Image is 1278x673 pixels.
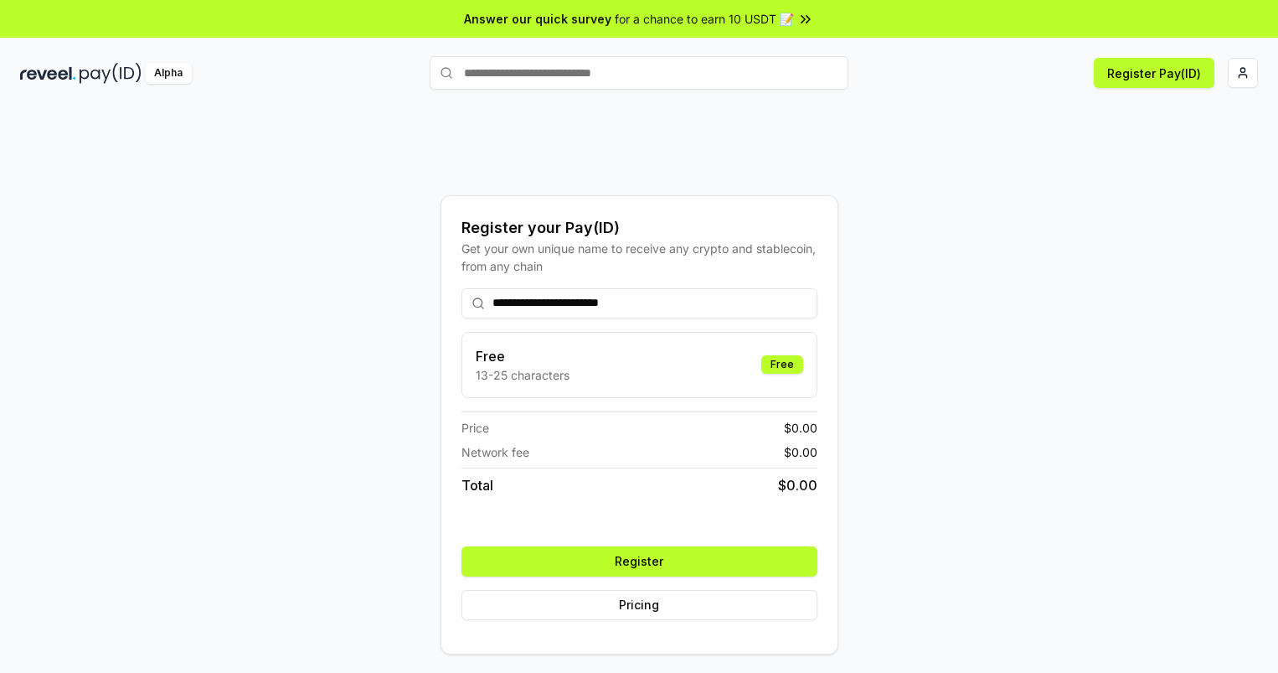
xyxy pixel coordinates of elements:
[784,419,817,437] span: $ 0.00
[461,240,817,275] div: Get your own unique name to receive any crypto and stablecoin, from any chain
[761,355,803,374] div: Free
[145,63,192,84] div: Alpha
[784,443,817,461] span: $ 0.00
[20,63,76,84] img: reveel_dark
[461,419,489,437] span: Price
[461,590,817,620] button: Pricing
[80,63,142,84] img: pay_id
[476,346,569,366] h3: Free
[615,10,794,28] span: for a chance to earn 10 USDT 📝
[461,546,817,577] button: Register
[778,475,817,495] span: $ 0.00
[461,475,493,495] span: Total
[476,366,569,384] p: 13-25 characters
[464,10,611,28] span: Answer our quick survey
[461,443,529,461] span: Network fee
[461,216,817,240] div: Register your Pay(ID)
[1094,58,1214,88] button: Register Pay(ID)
